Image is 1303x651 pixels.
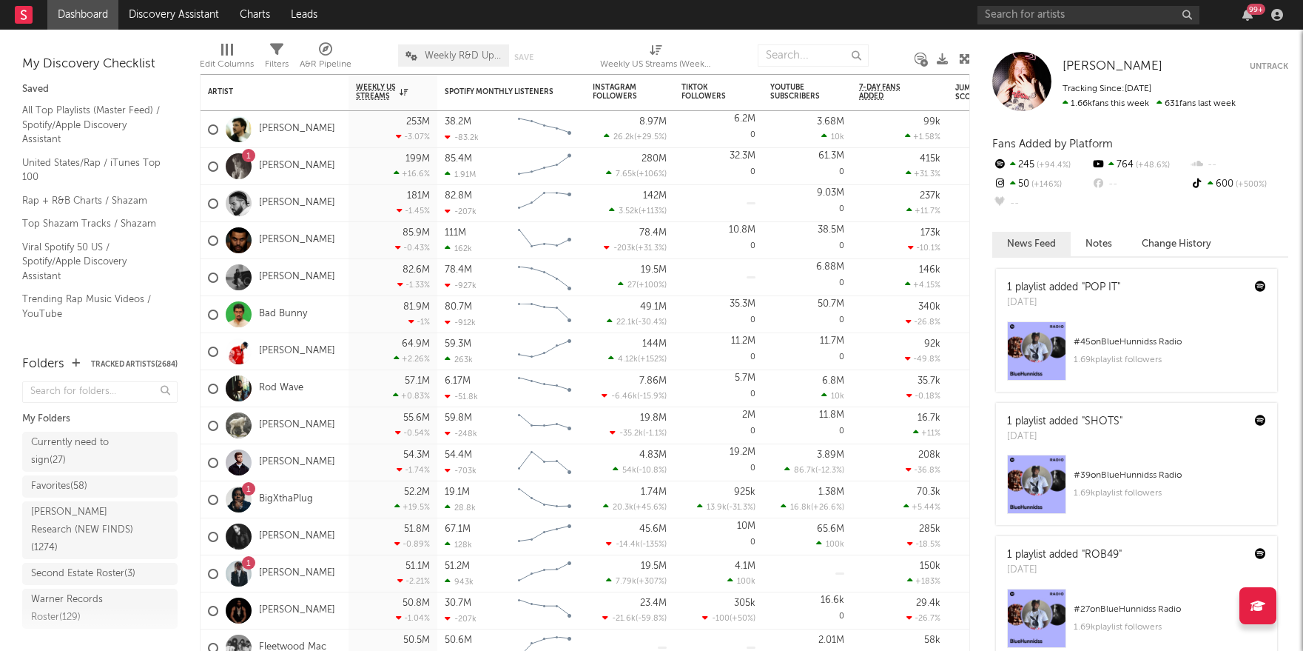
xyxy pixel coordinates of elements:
[445,503,476,513] div: 28.8k
[22,81,178,99] div: Saved
[394,169,430,178] div: +16.6 %
[1074,467,1266,484] div: # 39 on BlueHunnidss Radio
[22,56,178,73] div: My Discovery Checklist
[640,413,667,423] div: 19.8M
[406,117,430,127] div: 253M
[1063,99,1149,108] span: 1.66k fans this week
[734,114,755,124] div: 6.2M
[742,410,755,420] div: 2M
[608,354,667,364] div: ( )
[955,380,1014,398] div: 46.4
[511,333,578,370] svg: Chart title
[259,308,307,321] a: Bad Bunny
[905,354,940,364] div: -49.8 %
[602,391,667,401] div: ( )
[640,302,667,312] div: 49.1M
[259,160,335,173] a: [PERSON_NAME]
[511,481,578,518] svg: Chart title
[300,37,351,80] div: A&R Pipeline
[394,502,430,512] div: +19.5 %
[22,239,163,284] a: Viral Spotify 50 US / Spotify/Apple Discovery Assistant
[1127,232,1226,256] button: Change History
[265,37,289,80] div: Filters
[1082,282,1120,293] a: "POP IT"
[604,243,667,253] div: ( )
[425,51,502,61] span: Weekly R&D Updates
[992,232,1071,256] button: News Feed
[681,370,755,407] div: 0
[514,53,533,61] button: Save
[1242,9,1253,21] button: 99+
[955,417,1014,435] div: 69.7
[790,504,811,512] span: 16.8k
[511,296,578,333] svg: Chart title
[817,450,844,460] div: 3.89M
[259,345,335,358] a: [PERSON_NAME]
[404,487,430,497] div: 52.2M
[616,541,640,549] span: -14.4k
[1233,181,1267,189] span: +500 %
[639,228,667,238] div: 78.4M
[642,541,664,549] span: -135 %
[918,413,940,423] div: 16.7k
[616,170,636,178] span: 7.65k
[817,117,844,127] div: 3.68M
[300,56,351,73] div: A&R Pipeline
[681,222,755,258] div: 0
[259,530,335,543] a: [PERSON_NAME]
[640,355,664,364] span: +152 %
[610,428,667,438] div: ( )
[259,419,335,432] a: [PERSON_NAME]
[734,487,755,497] div: 925k
[730,299,755,309] div: 35.3M
[905,132,940,141] div: +1.58 %
[920,154,940,164] div: 415k
[977,6,1199,24] input: Search for artists
[22,501,178,559] a: [PERSON_NAME] Research (NEW FINDS)(1274)
[639,117,667,127] div: 8.97M
[1007,296,1120,310] div: [DATE]
[639,450,667,460] div: 4.83M
[396,132,430,141] div: -3.07 %
[1082,550,1122,560] a: "ROB49"
[770,259,844,296] div: 0
[445,117,471,127] div: 38.2M
[511,555,578,592] svg: Chart title
[445,487,470,497] div: 19.1M
[404,524,430,534] div: 51.8M
[397,280,430,290] div: -1.33 %
[1063,59,1162,74] a: [PERSON_NAME]
[265,56,289,73] div: Filters
[511,111,578,148] svg: Chart title
[22,216,163,232] a: Top Shazam Tracks / Shazam
[1029,181,1062,189] span: +146 %
[641,207,664,216] span: +113 %
[992,156,1091,175] div: 245
[609,206,667,216] div: ( )
[1007,414,1122,430] div: 1 playlist added
[445,339,471,349] div: 59.3M
[770,407,844,444] div: 0
[405,376,430,386] div: 57.1M
[259,567,335,580] a: [PERSON_NAME]
[735,561,755,571] div: 4.1M
[1007,563,1122,578] div: [DATE]
[22,432,178,472] a: Currently need to sign(27)
[920,191,940,201] div: 237k
[22,475,178,498] a: Favorites(58)
[31,565,135,583] div: Second Estate Roster ( 3 )
[611,393,637,401] span: -6.46k
[445,228,466,238] div: 111M
[906,169,940,178] div: +31.3 %
[992,138,1113,150] span: Fans Added by Platform
[1074,484,1266,502] div: 1.69k playlist followers
[955,306,1014,324] div: 73.4
[1091,156,1189,175] div: 764
[859,83,918,101] span: 7-Day Fans Added
[731,336,755,346] div: 11.2M
[639,376,667,386] div: 7.86M
[397,576,430,586] div: -2.21 %
[445,207,477,216] div: -207k
[781,502,844,512] div: ( )
[955,158,1014,176] div: 71.9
